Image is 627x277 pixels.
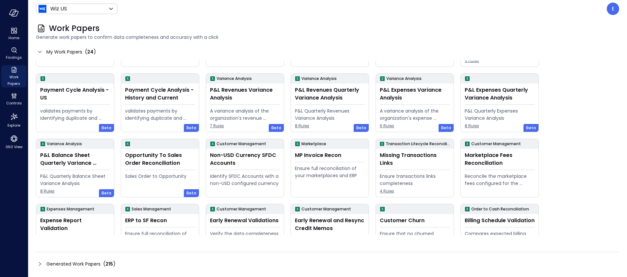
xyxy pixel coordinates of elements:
div: Compares expected billing schedule vs actual to ensure timely and compliant invoicing [465,230,535,244]
span: 360 View [6,144,23,150]
img: Icon [39,5,46,13]
div: ( ) [85,48,96,56]
span: 8 Rules [40,188,110,194]
span: Home [8,35,19,41]
p: Variance Analysis [217,75,252,82]
div: Ensure full reconciliation of your marketplaces and ERP [295,165,365,179]
span: Beta [526,125,536,131]
p: Variance Analysis [47,141,82,147]
div: Ensure full reconciliation of your SF and ERP [125,230,195,244]
p: Order to Cash Reconciliation [471,206,529,212]
div: Controls [1,91,26,107]
span: 6 Rules [380,123,450,129]
span: 4 Rules [465,57,535,64]
div: Verify the data completeness of the early contract renewal process [210,230,280,244]
div: A variance analysis of the organization's expense accounts [380,107,450,122]
div: Sales Order to Opportunity [125,173,195,180]
div: P&L Quarterly Expenses Variance Analysis [465,107,535,122]
div: P&L Quarterly Balance Sheet Variance Analysis [40,173,110,187]
div: MP Invoice Recon [295,151,365,159]
span: Beta [102,190,111,196]
div: Early Renewal and Resync Credit Memos [295,217,365,232]
div: ERP to SF Recon [125,217,195,224]
p: Customer Management [217,206,266,212]
div: Non-USD Currency SFDC Accounts [210,151,280,167]
div: validates payments by identifying duplicate and erroneous entries. [40,107,110,122]
span: Generated Work Papers [46,260,101,268]
span: My Work Papers [46,48,82,55]
div: ( ) [103,260,116,268]
div: Home [1,26,26,42]
div: P&L Revenues Variance Analysis [210,86,280,102]
p: Customer Management [471,141,521,147]
div: P&L Balance Sheet Quarterly Variance Analysis [40,151,110,167]
span: Explore [8,122,20,129]
div: A variance analysis of the organization's revenue accounts [210,107,280,122]
div: Early Renewal Validations [210,217,280,224]
div: Reconcile the marketplace fees configured for the Opportunity to the actual fees being paid [465,173,535,187]
div: Findings [1,46,26,61]
div: Customer Churn [380,217,450,224]
span: 215 [105,261,113,267]
div: Ensure that no churned customers have any remaining open invoices [380,230,450,244]
span: Controls [6,100,22,106]
span: Beta [186,190,196,196]
p: Transaction Lifecycle Reconciliation [386,141,451,147]
p: Variance Analysis [386,75,422,82]
span: 4 Rules [380,188,450,194]
div: P&L Revenues Quarterly Variance Analysis [295,86,365,102]
div: Expense Report Validation [40,217,110,232]
div: Missing Transactions Links [380,151,450,167]
div: P&L Expenses Quarterly Variance Analysis [465,86,535,102]
div: Identify SFDC Accounts with a non-USD configured currency [210,173,280,187]
span: 8 Rules [295,123,365,129]
span: Work Papers [4,74,24,87]
span: Beta [441,125,451,131]
div: Payment Cycle Analysis - History and Current [125,86,195,102]
div: P&L Expenses Variance Analysis [380,86,450,102]
span: Generate work papers to confirm data completeness and accuracy with a click [36,34,619,41]
div: Payment Cycle Analysis - US [40,86,110,102]
p: Marketplace [301,141,326,147]
p: Customer Management [301,206,351,212]
p: Expenses Management [47,206,94,212]
div: Explore [1,111,26,129]
div: Eleanor Yehudai [607,3,619,15]
span: 7 Rules [210,123,280,129]
p: Variance Analysis [301,75,337,82]
p: E [612,5,615,13]
div: Ensure transactions links completeness [380,173,450,187]
span: 8 Rules [465,123,535,129]
span: Beta [356,125,366,131]
div: Work Papers [1,65,26,87]
span: Beta [271,125,281,131]
p: Customer Management [217,141,266,147]
p: Wiz US [50,5,67,13]
div: Marketplace Fees Reconciliation [465,151,535,167]
div: Billing Schedule Validation [465,217,535,224]
span: Findings [6,54,22,61]
span: Beta [102,125,111,131]
p: Sales Management [132,206,171,212]
span: Work Papers [49,23,100,34]
span: Beta [186,125,196,131]
div: P&L Quarterly Revenues Variance Analysis [295,107,365,122]
div: validates payments by identifying duplicate and erroneous entries. [125,107,195,122]
div: 360 View [1,133,26,151]
span: 24 [87,49,93,55]
div: Opportunity To Sales Order Reconciliation [125,151,195,167]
